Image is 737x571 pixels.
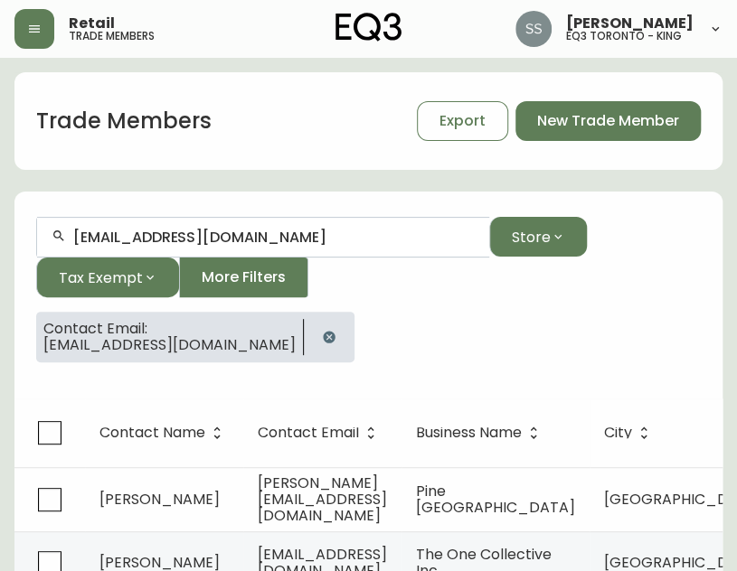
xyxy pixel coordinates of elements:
[566,16,694,31] span: [PERSON_NAME]
[604,425,656,441] span: City
[416,427,522,438] span: Business Name
[99,427,205,438] span: Contact Name
[69,31,155,42] h5: trade members
[59,267,143,289] span: Tax Exempt
[416,481,575,518] span: Pine [GEOGRAPHIC_DATA]
[515,101,701,141] button: New Trade Member
[439,111,486,131] span: Export
[335,13,402,42] img: logo
[566,31,682,42] h5: eq3 toronto - king
[417,101,508,141] button: Export
[537,111,679,131] span: New Trade Member
[43,321,296,337] span: Contact Email:
[179,257,308,297] button: More Filters
[43,337,296,353] span: [EMAIL_ADDRESS][DOMAIN_NAME]
[69,16,115,31] span: Retail
[99,425,229,441] span: Contact Name
[73,229,475,246] input: Search
[36,106,212,136] h1: Trade Members
[416,425,545,441] span: Business Name
[258,427,359,438] span: Contact Email
[604,427,632,438] span: City
[258,473,387,526] span: [PERSON_NAME][EMAIL_ADDRESS][DOMAIN_NAME]
[202,267,286,287] span: More Filters
[36,257,179,297] button: Tax Exempt
[489,217,587,257] button: Store
[515,11,552,47] img: f1b6f2cda6f3b51f95337c5892ce6799
[512,226,551,248] span: Store
[258,425,383,441] span: Contact Email
[99,489,220,510] span: [PERSON_NAME]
